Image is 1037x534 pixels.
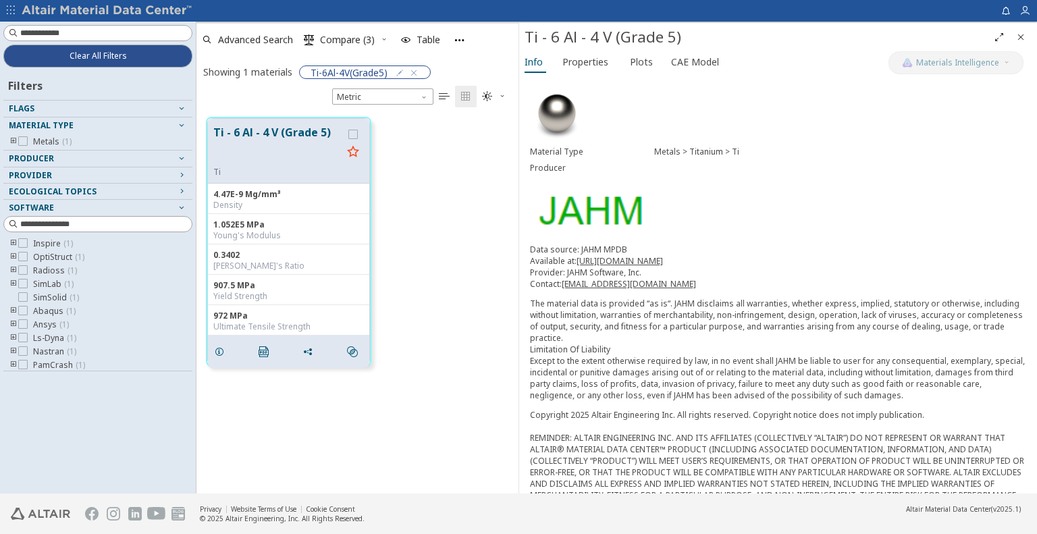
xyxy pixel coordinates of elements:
div: Ti - 6 Al - 4 V (Grade 5) [525,26,988,48]
button: Producer [3,151,192,167]
i: toogle group [9,265,18,276]
span: ( 1 ) [75,251,84,263]
div: [PERSON_NAME]'s Ratio [213,261,364,271]
a: [URL][DOMAIN_NAME] [577,255,663,267]
span: OptiStruct [33,252,84,263]
button: Provider [3,167,192,184]
p: Data source: JAHM MPDB Available at: Provider: JAHM Software, Inc. Contact: [530,244,1026,290]
span: Radioss [33,265,77,276]
div: 4.47E-9 Mg/mm³ [213,189,364,200]
span: Properties [562,51,608,73]
span: ( 1 ) [68,265,77,276]
span: ( 1 ) [59,319,69,330]
span: Materials Intelligence [916,57,999,68]
i: toogle group [9,238,18,249]
i: toogle group [9,319,18,330]
div: Filters [3,68,49,100]
i:  [482,91,493,102]
span: Plots [630,51,653,73]
span: ( 1 ) [63,238,73,249]
div: Density [213,200,364,211]
span: ( 1 ) [66,305,76,317]
div: 907.5 MPa [213,280,364,291]
button: Material Type [3,117,192,134]
button: Software [3,200,192,216]
span: ( 1 ) [67,332,76,344]
div: Ti [213,167,342,178]
button: Full Screen [988,26,1010,48]
i:  [347,346,358,357]
a: Website Terms of Use [231,504,296,514]
button: Close [1010,26,1032,48]
span: Advanced Search [218,35,293,45]
i: toogle group [9,306,18,317]
span: Abaqus [33,306,76,317]
span: Software [9,202,54,213]
div: Metals > Titanium > Ti [654,146,1026,157]
span: Flags [9,103,34,114]
span: Material Type [9,119,74,131]
span: SimSolid [33,292,79,303]
div: Showing 1 materials [203,65,292,78]
div: Producer [530,163,654,173]
i:  [304,34,315,45]
span: ( 1 ) [64,278,74,290]
button: AI CopilotMaterials Intelligence [888,51,1023,74]
span: Metals [33,136,72,147]
i: toogle group [9,136,18,147]
div: 1.052E5 MPa [213,219,364,230]
img: Altair Material Data Center [22,4,194,18]
span: Ls-Dyna [33,333,76,344]
span: Ansys [33,319,69,330]
span: Altair Material Data Center [906,504,991,514]
span: Inspire [33,238,73,249]
img: Logo - Provider [530,187,649,233]
i:  [460,91,471,102]
i: toogle group [9,333,18,344]
div: 972 MPa [213,311,364,321]
span: CAE Model [671,51,719,73]
span: Info [525,51,543,73]
span: Ti-6Al-4V(Grade5) [311,66,388,78]
span: Compare (3) [320,35,375,45]
a: Privacy [200,504,221,514]
img: Material Type Image [530,87,584,141]
p: The material data is provided “as is“. JAHM disclaims all warranties, whether express, implied, s... [530,298,1026,401]
i: toogle group [9,360,18,371]
div: Material Type [530,146,654,157]
div: grid [196,107,518,494]
div: 0.3402 [213,250,364,261]
i:  [259,346,269,357]
span: Metric [332,88,433,105]
div: © 2025 Altair Engineering, Inc. All Rights Reserved. [200,514,365,523]
button: Similar search [341,338,369,365]
button: Details [208,338,236,365]
span: Table [417,35,440,45]
span: Provider [9,169,52,181]
a: [EMAIL_ADDRESS][DOMAIN_NAME] [562,278,696,290]
div: Unit System [332,88,433,105]
i: toogle group [9,346,18,357]
span: ( 1 ) [76,359,85,371]
button: Ecological Topics [3,184,192,200]
i: toogle group [9,279,18,290]
div: Ultimate Tensile Strength [213,321,364,332]
button: Flags [3,101,192,117]
button: PDF Download [252,338,281,365]
button: Table View [433,86,455,107]
button: Ti - 6 Al - 4 V (Grade 5) [213,124,342,167]
button: Clear All Filters [3,45,192,68]
span: Ecological Topics [9,186,97,197]
span: Nastran [33,346,76,357]
i: toogle group [9,252,18,263]
div: Yield Strength [213,291,364,302]
button: Favorite [342,142,364,163]
span: ( 1 ) [62,136,72,147]
span: SimLab [33,279,74,290]
div: (v2025.1) [906,504,1021,514]
span: Clear All Filters [70,51,127,61]
span: PamCrash [33,360,85,371]
button: Share [296,338,325,365]
img: AI Copilot [902,57,913,68]
button: Theme [477,86,512,107]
